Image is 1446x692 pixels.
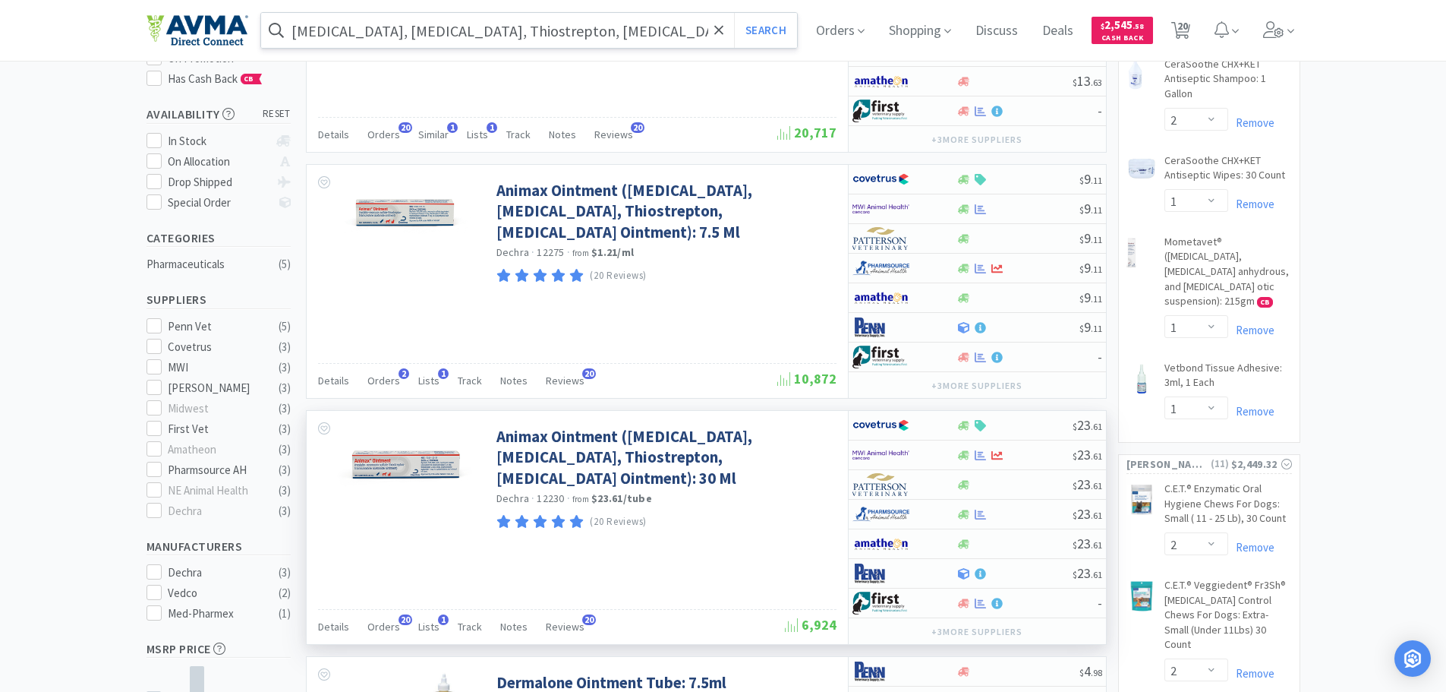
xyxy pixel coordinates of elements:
span: Notes [549,128,576,141]
div: ( 3 ) [279,441,291,459]
img: 6d7e23ac5989483d93a7f7d13d92f036_26133.png [1126,364,1157,394]
span: reset [263,106,291,122]
span: Orders [367,374,400,387]
span: 4 [1079,662,1102,680]
span: Has Cash Back [168,71,263,86]
img: 7915dbd3f8974342a4dc3feb8efc1740_58.png [852,503,909,526]
span: from [572,494,589,504]
span: - [1098,102,1102,119]
div: On Allocation [168,153,269,171]
h5: Categories [146,229,291,247]
button: +3more suppliers [924,129,1029,150]
span: 23 [1073,476,1102,493]
span: 23 [1073,416,1102,434]
span: 10,872 [777,370,836,387]
span: $ [1073,421,1077,432]
img: 67d67680309e4a0bb49a5ff0391dcc42_6.png [852,100,909,122]
span: 23 [1073,505,1102,523]
span: Lists [418,620,439,634]
span: . 11 [1091,204,1102,216]
span: $ [1073,450,1077,462]
img: 77fca1acd8b6420a9015268ca798ef17_1.png [852,414,909,437]
span: 1 [487,122,497,133]
span: . 11 [1091,264,1102,275]
div: ( 3 ) [279,482,291,500]
div: Med-Pharmex [168,605,262,623]
img: e1133ece90fa4a959c5ae41b0808c578_9.png [852,562,909,585]
div: Vedco [168,584,262,602]
div: Open Intercom Messenger [1394,640,1431,677]
div: Pharmsource AH [168,461,262,479]
span: $ [1079,293,1084,305]
span: - [1098,594,1102,611]
a: Remove [1228,404,1274,419]
span: . 61 [1091,421,1102,432]
div: ( 1 ) [279,605,291,623]
div: NE Animal Health [168,482,262,500]
span: 20 [582,615,596,625]
img: 213a8ad875924e6995e3b48b338fa625_402690.png [329,426,481,498]
span: Track [506,128,531,141]
div: ( 3 ) [279,420,291,438]
span: 20 [399,615,412,625]
span: Orders [367,128,400,141]
span: $ [1079,175,1084,186]
span: $ [1073,510,1077,521]
span: . 61 [1091,450,1102,462]
span: Orders [367,620,400,634]
div: Drop Shipped [168,173,269,191]
div: ( 3 ) [279,400,291,418]
a: Remove [1228,323,1274,337]
div: ( 3 ) [279,564,291,582]
span: Reviews [594,128,633,141]
span: . 63 [1091,77,1102,88]
div: ( 3 ) [279,359,291,377]
div: Dechra [168,502,262,520]
span: 23 [1073,446,1102,463]
span: $ [1073,539,1077,551]
h5: Availability [146,106,291,123]
div: Midwest [168,400,262,418]
span: - [1098,348,1102,365]
img: a77018edb6a641d1893da35af39da052_732782.png [1126,238,1137,268]
img: 67d67680309e4a0bb49a5ff0391dcc42_6.png [852,346,909,368]
span: Cash Back [1101,34,1144,44]
span: . 61 [1091,510,1102,521]
div: ( 3 ) [279,338,291,356]
span: Details [318,620,349,634]
a: Deals [1036,24,1079,38]
span: $ [1079,204,1084,216]
a: $2,545.58Cash Back [1092,10,1153,51]
img: e4e33dab9f054f5782a47901c742baa9_102.png [146,14,248,46]
span: CB [1258,298,1272,307]
div: ( 3 ) [279,502,291,520]
span: $ [1101,21,1104,31]
div: [PERSON_NAME] [168,379,262,397]
span: 9 [1079,289,1102,306]
span: $ [1079,667,1084,678]
p: (20 Reviews) [590,514,647,530]
div: Dechra [168,564,262,582]
img: 67d67680309e4a0bb49a5ff0391dcc42_6.png [852,592,909,615]
span: 20 [582,368,596,379]
span: 20,717 [777,124,836,141]
span: 9 [1079,318,1102,336]
span: Notes [500,620,528,634]
span: Reviews [546,620,584,634]
img: b2ca0f4019a14761869241d9f0da73bb_418458.png [1126,60,1145,90]
div: ( 5 ) [279,255,291,273]
a: Animax Ointment ([MEDICAL_DATA], [MEDICAL_DATA], Thiostrepton, [MEDICAL_DATA] Ointment): 30 Ml [496,426,833,488]
div: Covetrus [168,338,262,356]
div: $2,449.32 [1231,456,1292,472]
span: 9 [1079,200,1102,217]
span: Details [318,374,349,387]
div: Special Order [168,194,269,212]
a: Mometavet® ([MEDICAL_DATA], [MEDICAL_DATA] anhydrous, and [MEDICAL_DATA] otic suspension): 215gm CB [1164,235,1292,315]
span: 1 [438,368,449,379]
img: e1133ece90fa4a959c5ae41b0808c578_9.png [852,316,909,339]
span: . 61 [1091,539,1102,551]
span: Lists [467,128,488,141]
button: +3more suppliers [924,375,1029,397]
img: fc2fb8558553461a815aec17fd7e98f9_51185.jpeg [1126,485,1157,515]
span: from [572,248,589,258]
